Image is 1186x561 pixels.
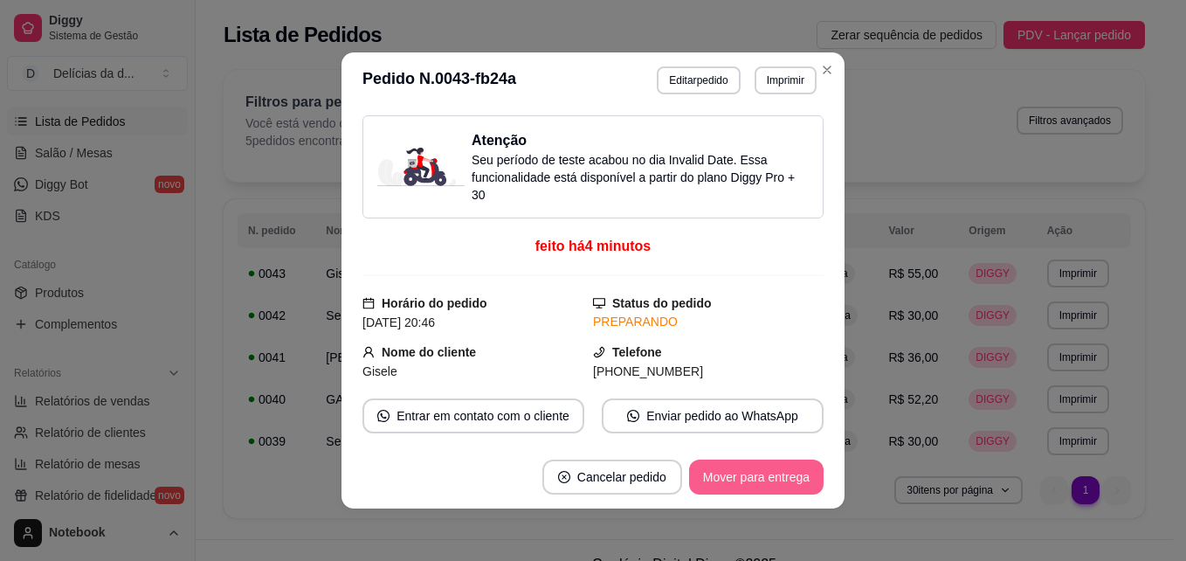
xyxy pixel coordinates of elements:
h3: Atenção [472,130,809,151]
div: PREPARANDO [593,313,824,331]
button: Close [813,56,841,84]
button: Imprimir [755,66,817,94]
button: close-circleCancelar pedido [542,460,682,495]
strong: Horário do pedido [382,296,487,310]
strong: Telefone [612,345,662,359]
p: Seu período de teste acabou no dia Invalid Date . Essa funcionalidade está disponível a partir do... [472,151,809,204]
span: desktop [593,297,605,309]
span: whats-app [377,410,390,422]
button: whats-appEntrar em contato com o cliente [362,398,584,433]
span: calendar [362,297,375,309]
h3: Pedido N. 0043-fb24a [362,66,516,94]
button: whats-appEnviar pedido ao WhatsApp [602,398,824,433]
button: Mover para entrega [689,460,824,495]
img: delivery-image [377,148,465,186]
span: whats-app [627,410,639,422]
strong: Status do pedido [612,296,712,310]
span: feito há 4 minutos [535,239,651,253]
span: [PHONE_NUMBER] [593,364,703,378]
span: phone [593,346,605,358]
span: user [362,346,375,358]
span: [DATE] 20:46 [362,315,435,329]
strong: Nome do cliente [382,345,476,359]
span: close-circle [558,471,570,483]
button: Editarpedido [657,66,740,94]
span: Gisele [362,364,397,378]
